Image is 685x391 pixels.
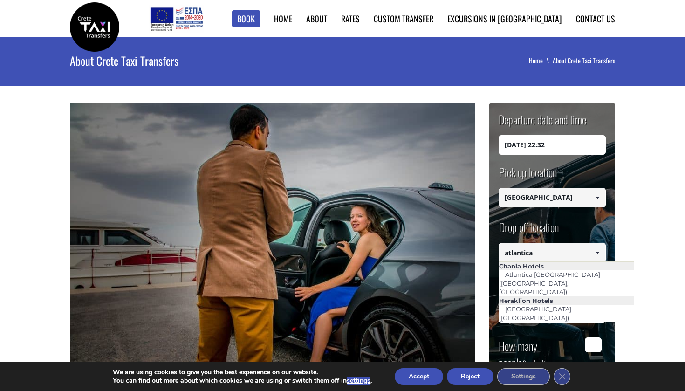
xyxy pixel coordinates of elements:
h1: About Crete Taxi Transfers [70,37,374,84]
label: Pick up location [499,164,557,188]
a: Home [274,13,292,25]
li: Heraklion Hotels [499,296,634,305]
img: e-bannersEUERDF180X90.jpg [149,5,204,33]
label: How many people ? [499,337,579,388]
button: Settings [497,368,550,385]
input: Select pickup location [499,188,606,207]
button: Close GDPR Cookie Banner [554,368,570,385]
a: Rates [341,13,360,25]
li: About Crete Taxi Transfers [553,56,615,65]
a: Crete Taxi Transfers | No1 Reliable Crete Taxi Transfers | Crete Taxi Transfers [70,21,119,31]
a: [GEOGRAPHIC_DATA] ([GEOGRAPHIC_DATA]) [499,302,575,324]
p: We are using cookies to give you the best experience on our website. [113,368,372,377]
input: Select drop-off location [499,243,606,262]
label: Drop off location [499,219,559,243]
button: Accept [395,368,443,385]
a: Contact us [576,13,615,25]
a: Home [529,55,553,65]
a: Excursions in [GEOGRAPHIC_DATA] [447,13,562,25]
a: Book [232,10,260,27]
li: Chania Hotels [499,262,634,270]
a: Show All Items [590,243,605,262]
a: Show All Items [590,188,605,207]
small: (including children) [499,357,553,387]
button: Reject [447,368,493,385]
button: settings [347,377,370,385]
p: You can find out more about which cookies we are using or switch them off in . [113,377,372,385]
a: Atlantica [GEOGRAPHIC_DATA] ([GEOGRAPHIC_DATA], [GEOGRAPHIC_DATA]) [499,268,600,298]
label: Departure date and time [499,111,586,135]
a: Custom Transfer [374,13,433,25]
a: About [306,13,327,25]
img: Crete Taxi Transfers | No1 Reliable Crete Taxi Transfers | Crete Taxi Transfers [70,2,119,52]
